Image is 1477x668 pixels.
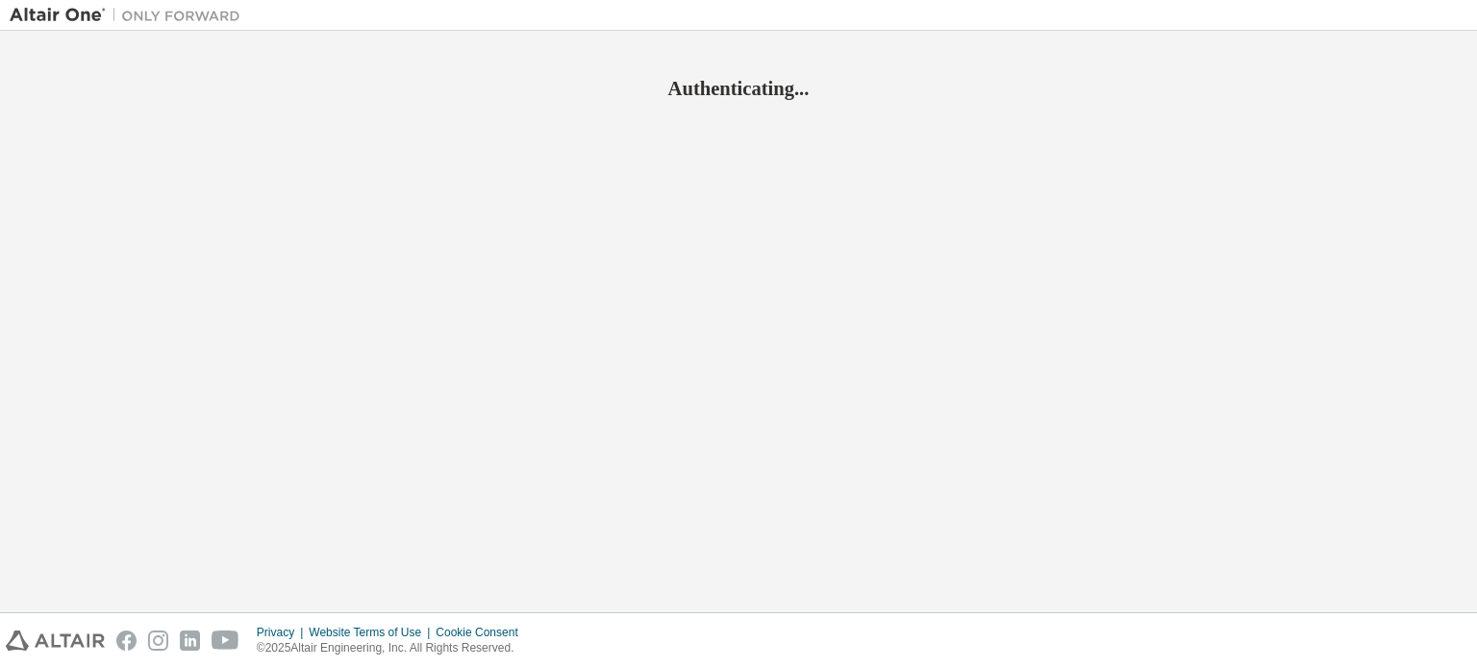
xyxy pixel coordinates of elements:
[257,625,309,640] div: Privacy
[180,631,200,651] img: linkedin.svg
[116,631,137,651] img: facebook.svg
[10,6,250,25] img: Altair One
[309,625,436,640] div: Website Terms of Use
[6,631,105,651] img: altair_logo.svg
[257,640,530,656] p: © 2025 Altair Engineering, Inc. All Rights Reserved.
[148,631,168,651] img: instagram.svg
[212,631,239,651] img: youtube.svg
[10,76,1467,101] h2: Authenticating...
[436,625,529,640] div: Cookie Consent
